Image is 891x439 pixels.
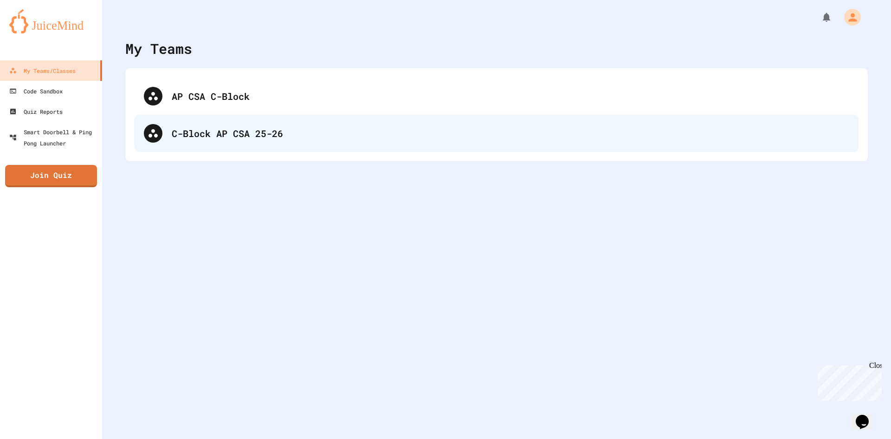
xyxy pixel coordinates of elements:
img: logo-orange.svg [9,9,93,33]
a: Join Quiz [5,165,97,187]
div: My Teams/Classes [9,65,76,76]
iframe: chat widget [814,361,882,401]
div: C-Block AP CSA 25-26 [135,115,859,152]
iframe: chat widget [852,402,882,430]
div: My Notifications [804,9,834,25]
div: My Teams [125,38,192,59]
div: Chat with us now!Close [4,4,64,59]
div: My Account [834,7,863,28]
div: AP CSA C-Block [135,78,859,115]
div: AP CSA C-Block [172,89,849,103]
div: Smart Doorbell & Ping Pong Launcher [9,126,98,149]
div: Code Sandbox [9,85,63,97]
div: C-Block AP CSA 25-26 [172,126,849,140]
div: Quiz Reports [9,106,63,117]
